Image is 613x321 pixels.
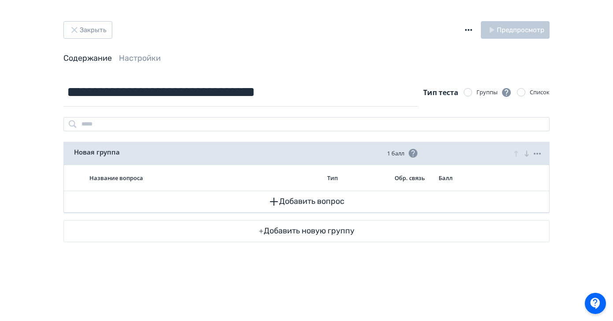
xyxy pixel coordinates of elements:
button: Добавить новую группу [64,221,549,242]
span: Новая группа [74,147,120,157]
span: Тип теста [423,88,458,97]
a: Настройки [119,53,161,63]
div: Название вопроса [89,174,320,182]
div: Группы [476,87,512,98]
div: Балл [439,174,471,182]
span: 1 балл [387,148,418,159]
button: Закрыть [63,21,112,39]
div: Тип [327,174,388,182]
a: Содержание [63,53,112,63]
div: Обр. связь [395,174,432,182]
button: Добавить вопрос [71,191,542,212]
button: Предпросмотр [481,21,550,39]
div: Список [530,88,550,97]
